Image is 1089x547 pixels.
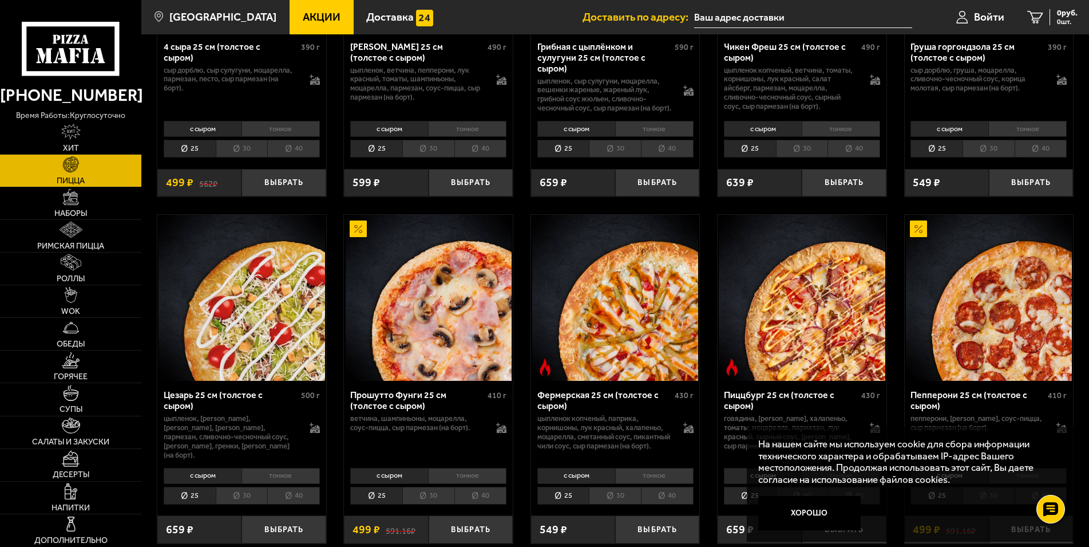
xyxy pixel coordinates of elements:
[910,140,963,158] li: 25
[861,42,880,52] span: 490 г
[366,11,414,22] span: Доставка
[166,524,193,536] span: 659 ₽
[615,515,699,544] button: Выбрать
[1048,391,1067,400] span: 410 г
[905,215,1074,381] a: АкционныйПепперони 25 см (толстое с сыром)
[164,389,298,411] div: Цезарь 25 см (толстое с сыром)
[758,438,1055,485] p: На нашем сайте мы используем cookie для сбора информации технического характера и обрабатываем IP...
[164,487,216,505] li: 25
[1048,42,1067,52] span: 390 г
[54,210,87,218] span: Наборы
[350,121,428,137] li: с сыром
[488,391,506,400] span: 410 г
[726,177,754,188] span: 639 ₽
[537,487,589,505] li: 25
[906,215,1072,381] img: Пепперони 25 см (толстое с сыром)
[386,524,415,536] s: 591.16 ₽
[402,140,454,158] li: 30
[57,340,85,348] span: Обеды
[454,140,507,158] li: 40
[60,406,82,414] span: Супы
[537,414,672,450] p: цыпленок копченый, паприка, корнишоны, лук красный, халапеньо, моцарелла, сметанный соус, пикантн...
[157,215,326,381] a: Цезарь 25 см (толстое с сыром)
[428,468,506,484] li: тонкое
[910,389,1045,411] div: Пепперони 25 см (толстое с сыром)
[583,11,694,22] span: Доставить по адресу:
[723,359,740,376] img: Острое блюдо
[241,121,320,137] li: тонкое
[344,215,513,381] a: АкционныйПрошутто Фунги 25 см (толстое с сыром)
[724,414,858,450] p: говядина, [PERSON_NAME], халапеньо, томаты, моцарелла, пармезан, лук красный, сырный соус, [PERSO...
[454,487,507,505] li: 40
[910,121,988,137] li: с сыром
[589,487,641,505] li: 30
[57,275,85,283] span: Роллы
[216,140,268,158] li: 30
[350,66,485,102] p: цыпленок, ветчина, пепперони, лук красный, томаты, шампиньоны, моцарелла, пармезан, соус-пицца, с...
[402,487,454,505] li: 30
[164,414,298,459] p: цыпленок, [PERSON_NAME], [PERSON_NAME], [PERSON_NAME], пармезан, сливочно-чесночный соус, [PERSON...
[416,10,433,27] img: 15daf4d41897b9f0e9f617042186c801.svg
[724,468,802,484] li: с сыром
[52,504,90,512] span: Напитки
[164,468,241,484] li: с сыром
[615,169,699,197] button: Выбрать
[641,140,694,158] li: 40
[537,468,615,484] li: с сыром
[350,389,485,411] div: Прошутто Фунги 25 см (толстое с сыром)
[350,414,485,432] p: ветчина, шампиньоны, моцарелла, соус-пицца, сыр пармезан (на борт).
[164,66,298,93] p: сыр дорблю, сыр сулугуни, моцарелла, пармезан, песто, сыр пармезан (на борт).
[164,140,216,158] li: 25
[301,391,320,400] span: 500 г
[988,121,1067,137] li: тонкое
[216,487,268,505] li: 30
[350,468,428,484] li: с сыром
[724,389,858,411] div: Пиццбург 25 см (толстое с сыром)
[675,42,694,52] span: 590 г
[861,391,880,400] span: 430 г
[537,77,672,113] p: цыпленок, сыр сулугуни, моцарелла, вешенки жареные, жареный лук, грибной соус Жюльен, сливочно-че...
[350,487,402,505] li: 25
[537,41,672,74] div: Грибная с цыплёнком и сулугуни 25 см (толстое с сыром)
[159,215,324,381] img: Цезарь 25 см (толстое с сыром)
[537,140,589,158] li: 25
[963,140,1015,158] li: 30
[589,140,641,158] li: 30
[989,169,1073,197] button: Выбрать
[537,359,554,376] img: Острое блюдо
[199,177,217,188] s: 562 ₽
[724,66,858,111] p: цыпленок копченый, ветчина, томаты, корнишоны, лук красный, салат айсберг, пармезан, моцарелла, с...
[350,41,485,63] div: [PERSON_NAME] 25 см (толстое с сыром)
[1015,140,1067,158] li: 40
[54,373,88,381] span: Горячее
[429,169,513,197] button: Выбрать
[428,121,506,137] li: тонкое
[758,496,860,530] button: Хорошо
[910,66,1045,93] p: сыр дорблю, груша, моцарелла, сливочно-чесночный соус, корица молотая, сыр пармезан (на борт).
[353,177,380,188] span: 599 ₽
[615,468,694,484] li: тонкое
[537,121,615,137] li: с сыром
[34,537,108,545] span: Дополнительно
[32,438,109,446] span: Салаты и закуски
[488,42,506,52] span: 490 г
[802,169,886,197] button: Выбрать
[57,177,85,185] span: Пицца
[37,242,104,250] span: Римская пицца
[350,221,367,238] img: Акционный
[724,140,776,158] li: 25
[910,221,927,238] img: Акционный
[166,177,193,188] span: 499 ₽
[267,487,320,505] li: 40
[532,215,698,381] img: Фермерская 25 см (толстое с сыром)
[241,515,326,544] button: Выбрать
[718,215,886,381] a: Острое блюдоПиццбург 25 см (толстое с сыром)
[346,215,512,381] img: Прошутто Фунги 25 см (толстое с сыром)
[537,389,672,411] div: Фермерская 25 см (толстое с сыром)
[63,144,79,152] span: Хит
[615,121,694,137] li: тонкое
[303,11,340,22] span: Акции
[531,215,700,381] a: Острое блюдоФермерская 25 см (толстое с сыром)
[910,414,1045,432] p: пепперони, [PERSON_NAME], соус-пицца, сыр пармезан (на борт).
[429,515,513,544] button: Выбрать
